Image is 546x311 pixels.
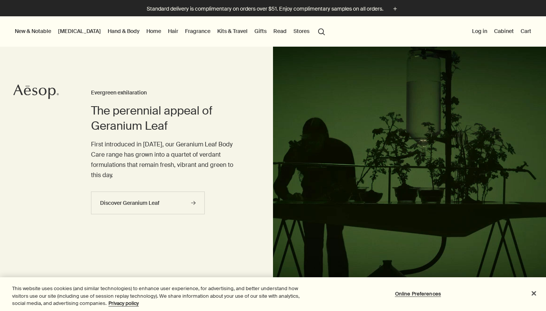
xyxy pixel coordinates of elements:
[292,26,311,36] button: Stores
[253,26,268,36] a: Gifts
[315,24,328,38] button: Open search
[91,192,205,214] a: Discover Geranium Leaf
[519,26,533,36] button: Cart
[272,26,288,36] a: Read
[108,300,139,306] a: More information about your privacy, opens in a new tab
[91,139,243,181] p: First introduced in [DATE], our Geranium Leaf Body Care range has grown into a quartet of verdant...
[56,26,102,36] a: [MEDICAL_DATA]
[147,5,383,13] p: Standard delivery is complimentary on orders over $51. Enjoy complimentary samples on all orders.
[526,285,542,302] button: Close
[13,26,53,36] button: New & Notable
[13,84,59,101] a: Aesop
[147,5,399,13] button: Standard delivery is complimentary on orders over $51. Enjoy complimentary samples on all orders.
[184,26,212,36] a: Fragrance
[106,26,141,36] a: Hand & Body
[471,26,489,36] button: Log in
[12,285,300,307] div: This website uses cookies (and similar technologies) to enhance user experience, for advertising,...
[471,16,533,47] nav: supplementary
[91,88,243,97] h3: Evergreen exhilaration
[166,26,180,36] a: Hair
[145,26,163,36] a: Home
[394,286,442,301] button: Online Preferences, Opens the preference center dialog
[216,26,249,36] a: Kits & Travel
[493,26,515,36] a: Cabinet
[13,84,59,99] svg: Aesop
[91,103,243,134] h2: The perennial appeal of Geranium Leaf
[13,16,328,47] nav: primary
